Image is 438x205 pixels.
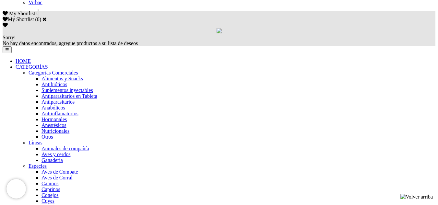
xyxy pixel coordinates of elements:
a: CATEGORÍAS [16,64,48,70]
a: Caprinos [41,187,60,192]
a: Animales de compañía [41,146,89,151]
span: Sorry! [3,35,16,40]
a: Cuyes [41,198,54,204]
a: Suplementos inyectables [41,87,93,93]
a: Cerrar [42,17,47,22]
a: Conejos [41,192,58,198]
a: Anabólicos [41,105,65,110]
button: ☰ [3,46,12,53]
a: Ganadería [41,157,63,163]
a: Antiinflamatorios [41,111,78,116]
a: Especies [29,163,47,169]
a: Antiparasitarios en Tableta [41,93,97,99]
iframe: Brevo live chat [6,179,26,199]
a: Anestésicos [41,122,66,128]
label: My Shortlist [3,17,34,22]
a: Alimentos y Snacks [41,76,83,81]
span: My Shortlist [9,11,35,16]
a: HOME [16,58,31,64]
a: Aves de Combate [41,169,78,175]
a: Caninos [41,181,58,186]
a: Nutricionales [41,128,69,134]
label: 0 [37,17,40,22]
span: 0 [36,11,39,16]
img: loading.gif [217,28,222,33]
a: Aves de Corral [41,175,73,180]
a: Líneas [29,140,42,145]
div: No hay datos encontrados, agregue productos a su lista de deseos [3,35,435,46]
img: Volver arriba [400,194,433,200]
a: Otros [41,134,53,140]
a: Antibióticos [41,82,67,87]
span: ( ) [35,17,41,22]
a: Hormonales [41,117,67,122]
a: Categorías Comerciales [29,70,78,75]
a: Aves y cerdos [41,152,70,157]
a: Antiparasitarios [41,99,75,105]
